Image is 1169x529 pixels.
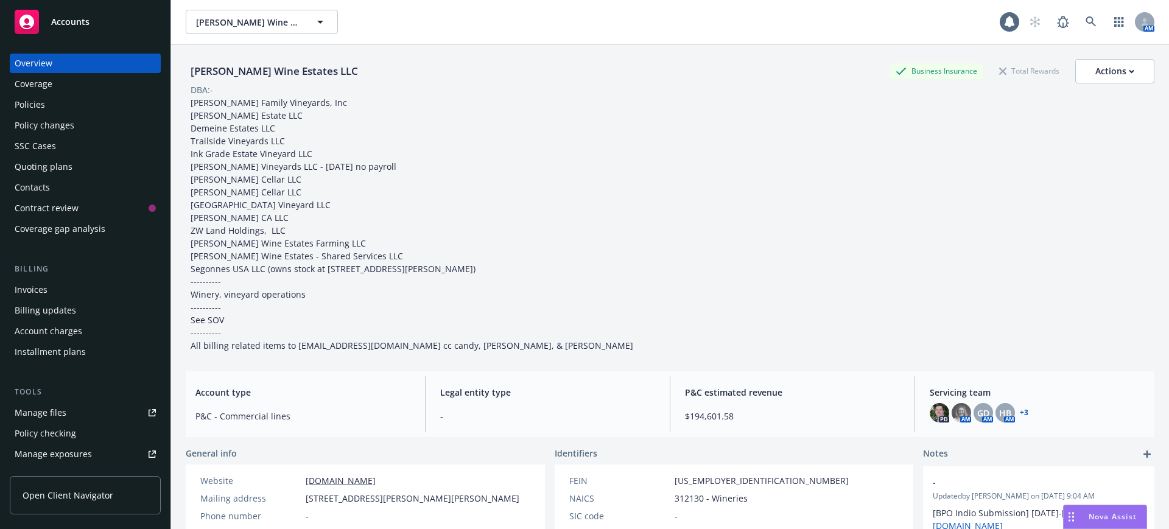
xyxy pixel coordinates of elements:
[675,510,678,522] span: -
[51,17,90,27] span: Accounts
[10,136,161,156] a: SSC Cases
[930,386,1145,399] span: Servicing team
[15,178,50,197] div: Contacts
[15,157,72,177] div: Quoting plans
[15,465,94,485] div: Manage certificates
[10,116,161,135] a: Policy changes
[15,403,66,422] div: Manage files
[196,16,301,29] span: [PERSON_NAME] Wine Estates LLC
[10,263,161,275] div: Billing
[10,301,161,320] a: Billing updates
[675,492,748,505] span: 312130 - Wineries
[923,447,948,461] span: Notes
[890,63,983,79] div: Business Insurance
[10,444,161,464] a: Manage exposures
[186,63,363,79] div: [PERSON_NAME] Wine Estates LLC
[1051,10,1075,34] a: Report a Bug
[186,447,237,460] span: General info
[10,198,161,218] a: Contract review
[10,95,161,114] a: Policies
[10,465,161,485] a: Manage certificates
[933,491,1145,502] span: Updated by [PERSON_NAME] on [DATE] 9:04 AM
[440,386,655,399] span: Legal entity type
[1063,505,1147,529] button: Nova Assist
[191,97,633,351] span: [PERSON_NAME] Family Vineyards, Inc [PERSON_NAME] Estate LLC Demeine Estates LLC Trailside Vineya...
[952,403,971,422] img: photo
[15,321,82,341] div: Account charges
[15,198,79,218] div: Contract review
[23,489,113,502] span: Open Client Navigator
[685,386,900,399] span: P&C estimated revenue
[15,74,52,94] div: Coverage
[977,407,989,419] span: GD
[10,403,161,422] a: Manage files
[10,280,161,300] a: Invoices
[1023,10,1047,34] a: Start snowing
[10,424,161,443] a: Policy checking
[15,219,105,239] div: Coverage gap analysis
[999,407,1011,419] span: HB
[15,54,52,73] div: Overview
[15,280,47,300] div: Invoices
[10,219,161,239] a: Coverage gap analysis
[1089,511,1137,522] span: Nova Assist
[15,342,86,362] div: Installment plans
[569,492,670,505] div: NAICS
[306,492,519,505] span: [STREET_ADDRESS][PERSON_NAME][PERSON_NAME]
[15,301,76,320] div: Billing updates
[10,54,161,73] a: Overview
[1075,59,1154,83] button: Actions
[1064,505,1079,528] div: Drag to move
[200,510,301,522] div: Phone number
[10,5,161,39] a: Accounts
[10,321,161,341] a: Account charges
[569,474,670,487] div: FEIN
[555,447,597,460] span: Identifiers
[200,492,301,505] div: Mailing address
[10,74,161,94] a: Coverage
[933,476,1113,489] span: -
[440,410,655,422] span: -
[306,510,309,522] span: -
[675,474,849,487] span: [US_EMPLOYER_IDENTIFICATION_NUMBER]
[10,386,161,398] div: Tools
[10,157,161,177] a: Quoting plans
[15,116,74,135] div: Policy changes
[200,474,301,487] div: Website
[10,178,161,197] a: Contacts
[195,386,410,399] span: Account type
[15,136,56,156] div: SSC Cases
[15,424,76,443] div: Policy checking
[1095,60,1134,83] div: Actions
[1107,10,1131,34] a: Switch app
[1140,447,1154,461] a: add
[993,63,1065,79] div: Total Rewards
[569,510,670,522] div: SIC code
[685,410,900,422] span: $194,601.58
[1079,10,1103,34] a: Search
[195,410,410,422] span: P&C - Commercial lines
[191,83,213,96] div: DBA: -
[306,475,376,486] a: [DOMAIN_NAME]
[186,10,338,34] button: [PERSON_NAME] Wine Estates LLC
[10,342,161,362] a: Installment plans
[930,403,949,422] img: photo
[1020,409,1028,416] a: +3
[15,444,92,464] div: Manage exposures
[15,95,45,114] div: Policies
